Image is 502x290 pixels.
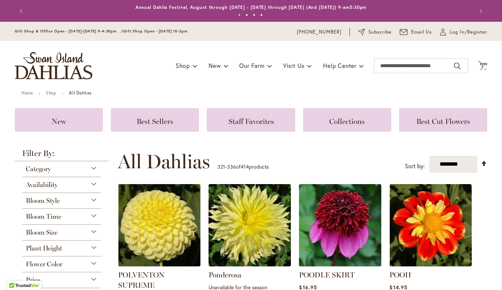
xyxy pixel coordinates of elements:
[217,161,269,173] p: - of products
[209,184,291,266] img: Ponderosa
[111,108,199,132] a: Best Sellers
[323,62,357,69] span: Help Center
[207,108,295,132] a: Staff Favorites
[239,62,264,69] span: Our Farm
[283,62,305,69] span: Visit Us
[209,62,221,69] span: New
[440,28,487,36] a: Log In/Register
[46,90,56,96] a: Shop
[358,28,392,36] a: Subscribe
[478,61,487,71] button: 3
[368,28,392,36] span: Subscribe
[405,159,425,173] label: Sort by:
[118,270,165,290] a: POLVENTON SUPREME
[26,228,58,237] span: Bloom Size
[209,270,241,279] a: Ponderosa
[123,29,188,34] span: Gift Shop Open - [DATE] 10-3pm
[26,244,62,252] span: Plant Height
[26,181,58,189] span: Availability
[400,28,432,36] a: Email Us
[118,184,200,266] img: POLVENTON SUPREME
[329,117,365,126] span: Collections
[26,276,40,284] span: Price
[303,108,391,132] a: Collections
[245,14,248,16] button: 2 of 4
[15,29,123,34] span: Gift Shop & Office Open - [DATE]-[DATE] 9-4:30pm /
[15,4,30,18] button: Previous
[217,163,225,170] span: 321
[416,117,470,126] span: Best Cut Flowers
[209,261,291,268] a: Ponderosa
[299,261,381,268] a: POODLE SKIRT
[176,62,190,69] span: Shop
[241,163,249,170] span: 414
[238,14,241,16] button: 1 of 4
[260,14,263,16] button: 4 of 4
[481,65,484,69] span: 3
[227,163,236,170] span: 336
[26,165,51,173] span: Category
[137,117,173,126] span: Best Sellers
[21,90,33,96] a: Home
[297,28,341,36] a: [PHONE_NUMBER]
[118,261,200,268] a: POLVENTON SUPREME
[389,270,411,279] a: POOH
[399,108,487,132] a: Best Cut Flowers
[26,260,62,268] span: Flower Color
[389,261,472,268] a: POOH
[26,197,60,205] span: Bloom Style
[411,28,432,36] span: Email Us
[26,213,61,221] span: Bloom Time
[253,14,255,16] button: 3 of 4
[299,270,355,279] a: POODLE SKIRT
[15,149,109,161] strong: Filter By:
[118,151,210,173] span: All Dahlias
[52,117,66,126] span: New
[228,117,274,126] span: Staff Favorites
[299,184,381,266] img: POODLE SKIRT
[472,4,487,18] button: Next
[450,28,487,36] span: Log In/Register
[135,4,367,10] a: Annual Dahlia Festival, August through [DATE] - [DATE] through [DATE] (And [DATE]) 9-am5:30pm
[69,90,92,96] strong: All Dahlias
[389,184,472,266] img: POOH
[15,52,92,79] a: store logo
[15,108,103,132] a: New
